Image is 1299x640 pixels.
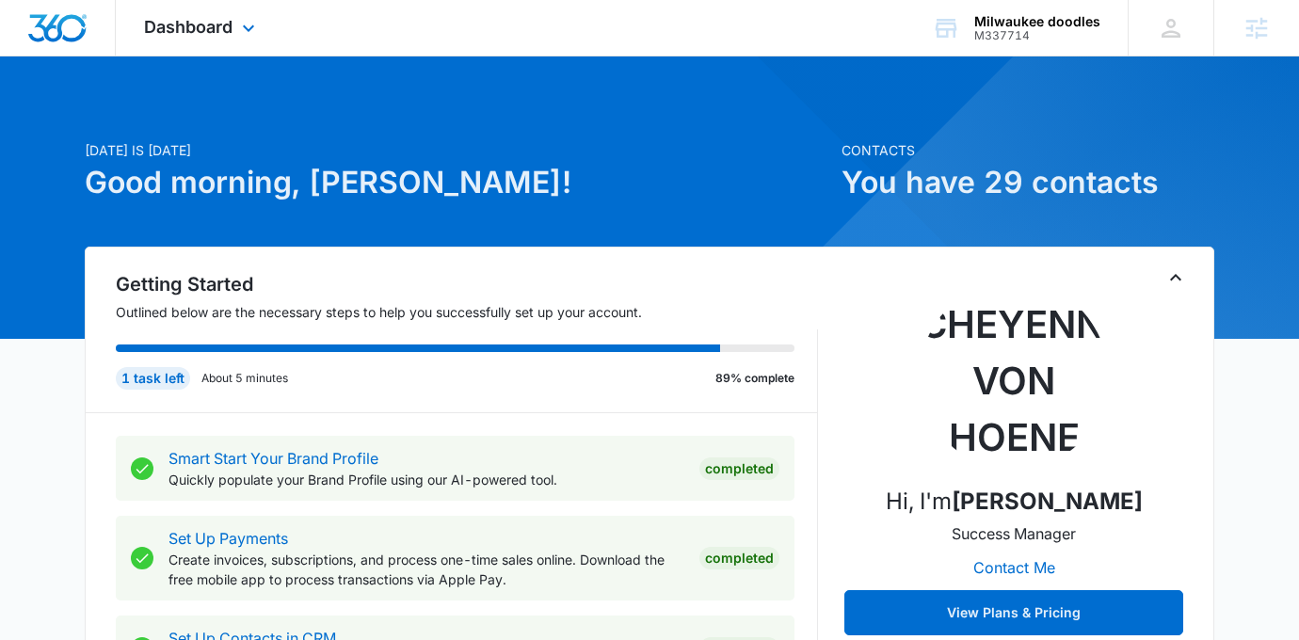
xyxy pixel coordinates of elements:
[49,49,207,64] div: Domain: [DOMAIN_NAME]
[72,111,168,123] div: Domain Overview
[116,270,818,298] h2: Getting Started
[201,370,288,387] p: About 5 minutes
[842,160,1214,205] h1: You have 29 contacts
[168,470,684,489] p: Quickly populate your Brand Profile using our AI-powered tool.
[208,111,317,123] div: Keywords by Traffic
[30,30,45,45] img: logo_orange.svg
[1164,266,1187,289] button: Toggle Collapse
[85,160,830,205] h1: Good morning, [PERSON_NAME]!
[920,281,1108,470] img: Cheyenne von Hoene
[952,488,1143,515] strong: [PERSON_NAME]
[886,485,1143,519] p: Hi, I'm
[844,590,1183,635] button: View Plans & Pricing
[168,529,288,548] a: Set Up Payments
[699,457,779,480] div: Completed
[53,30,92,45] div: v 4.0.25
[954,545,1074,590] button: Contact Me
[842,140,1214,160] p: Contacts
[168,550,684,589] p: Create invoices, subscriptions, and process one-time sales online. Download the free mobile app t...
[187,109,202,124] img: tab_keywords_by_traffic_grey.svg
[715,370,794,387] p: 89% complete
[974,29,1100,42] div: account id
[116,367,190,390] div: 1 task left
[952,522,1076,545] p: Success Manager
[30,49,45,64] img: website_grey.svg
[85,140,830,160] p: [DATE] is [DATE]
[974,14,1100,29] div: account name
[168,449,378,468] a: Smart Start Your Brand Profile
[51,109,66,124] img: tab_domain_overview_orange.svg
[144,17,233,37] span: Dashboard
[116,302,818,322] p: Outlined below are the necessary steps to help you successfully set up your account.
[699,547,779,569] div: Completed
